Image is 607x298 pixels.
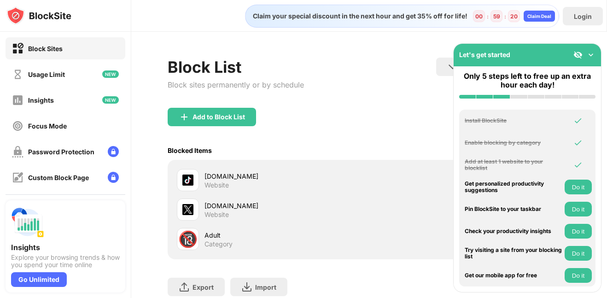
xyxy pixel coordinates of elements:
div: Check your productivity insights [465,228,562,234]
div: [DOMAIN_NAME] [204,171,369,181]
div: Block sites permanently or by schedule [168,80,304,89]
div: Add to Block List [193,113,245,121]
button: Do it [565,246,592,261]
div: Add at least 1 website to your blocklist [465,158,562,172]
img: block-on.svg [12,43,23,54]
img: focus-off.svg [12,120,23,132]
div: Get our mobile app for free [465,272,562,279]
div: [DOMAIN_NAME] [204,201,369,210]
button: Do it [565,268,592,283]
img: customize-block-page-off.svg [12,172,23,183]
button: Do it [565,202,592,216]
img: push-insights.svg [11,206,44,239]
div: Website [204,181,229,189]
img: insights-off.svg [12,94,23,106]
div: : [502,11,508,22]
div: Blocked Items [168,146,212,154]
div: Password Protection [28,148,94,156]
div: 🔞 [178,230,198,249]
div: Adult [204,230,369,240]
div: Block Sites [28,45,63,53]
div: Login [574,12,592,20]
div: 59 [493,13,500,20]
img: lock-menu.svg [108,172,119,183]
img: omni-check.svg [573,138,583,147]
img: password-protection-off.svg [12,146,23,158]
div: Export [193,283,214,291]
div: Let's get started [459,51,510,58]
img: omni-setup-toggle.svg [586,50,595,59]
img: new-icon.svg [102,96,119,104]
img: new-icon.svg [102,70,119,78]
img: favicons [182,175,193,186]
div: Block List [168,58,304,76]
button: Do it [565,180,592,194]
img: favicons [182,204,193,215]
div: Focus Mode [28,122,67,130]
div: Website [204,210,229,219]
div: Pin BlockSite to your taskbar [465,206,562,212]
div: Custom Block Page [28,174,89,181]
img: time-usage-off.svg [12,69,23,80]
div: Enable blocking by category [465,140,562,146]
img: eye-not-visible.svg [573,50,583,59]
div: Import [255,283,276,291]
img: logo-blocksite.svg [6,6,71,25]
div: Go Unlimited [11,272,67,287]
div: : [485,11,490,22]
div: Get personalized productivity suggestions [465,181,562,194]
img: lock-menu.svg [108,146,119,157]
div: Only 5 steps left to free up an extra hour each day! [459,72,595,89]
div: Insights [11,243,120,252]
div: Claim Deal [527,13,551,19]
div: Claim your special discount in the next hour and get 35% off for life! [247,12,467,20]
div: Explore your browsing trends & how you spend your time online [11,254,120,269]
div: Install BlockSite [465,117,562,124]
div: Insights [28,96,54,104]
div: Try visiting a site from your blocking list [465,247,562,260]
div: Category [204,240,233,248]
img: omni-check.svg [573,160,583,169]
img: omni-check.svg [573,116,583,125]
div: 20 [510,13,518,20]
div: Usage Limit [28,70,65,78]
div: 00 [475,13,483,20]
button: Do it [565,224,592,239]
